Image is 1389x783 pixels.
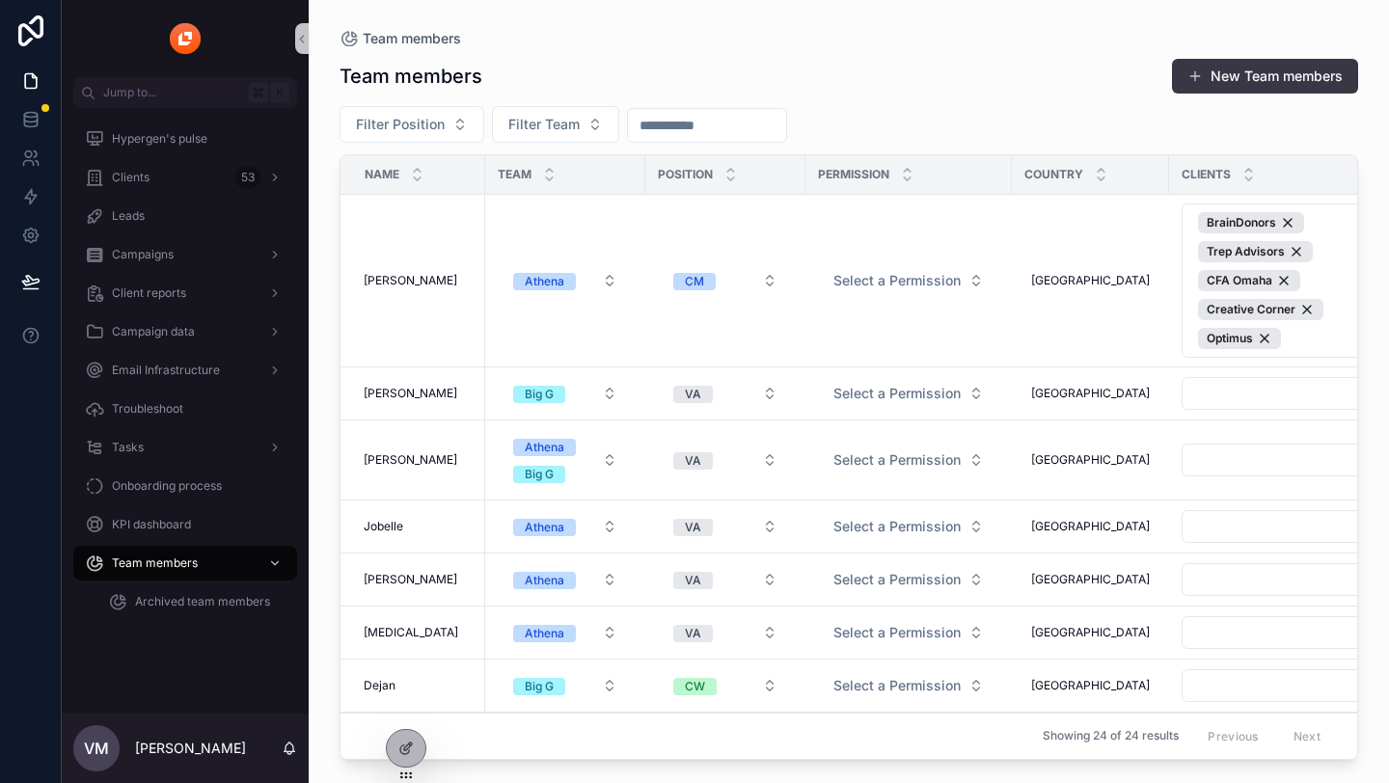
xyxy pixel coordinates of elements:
[364,519,403,534] span: Jobelle
[1198,299,1323,320] button: Unselect 103
[833,676,961,695] span: Select a Permission
[1031,273,1150,288] span: [GEOGRAPHIC_DATA]
[112,555,198,571] span: Team members
[833,450,961,470] span: Select a Permission
[1172,59,1358,94] button: New Team members
[673,271,716,290] button: Unselect CM
[1031,519,1150,534] span: [GEOGRAPHIC_DATA]
[833,384,961,403] span: Select a Permission
[525,386,554,403] div: Big G
[73,199,297,233] a: Leads
[673,450,713,470] button: Unselect VA
[525,625,564,642] div: Athena
[340,29,461,48] a: Team members
[103,85,241,100] span: Jump to...
[235,166,260,189] div: 53
[135,594,270,609] span: Archived team members
[112,247,174,262] span: Campaigns
[1198,328,1281,349] button: Unselect 52
[1207,331,1253,346] span: Optimus
[658,509,793,544] button: Select Button
[135,739,246,758] p: [PERSON_NAME]
[818,509,999,544] button: Select Button
[112,517,191,532] span: KPI dashboard
[272,85,287,100] span: K
[1043,729,1179,744] span: Showing 24 of 24 results
[818,615,999,650] button: Select Button
[498,615,633,650] button: Select Button
[513,437,576,456] button: Unselect ATHENA
[364,678,395,693] span: Dejan
[658,263,793,298] button: Select Button
[508,115,580,134] span: Filter Team
[658,615,793,650] button: Select Button
[513,384,565,403] button: Unselect BIG_G
[1031,386,1150,401] span: [GEOGRAPHIC_DATA]
[112,324,195,339] span: Campaign data
[73,160,297,195] a: Clients53
[685,519,701,536] div: VA
[658,167,713,182] span: Position
[525,439,564,456] div: Athena
[73,77,297,108] button: Jump to...K
[525,273,564,290] div: Athena
[658,668,793,703] button: Select Button
[1031,678,1150,693] span: [GEOGRAPHIC_DATA]
[364,273,457,288] span: [PERSON_NAME]
[1198,212,1304,233] button: Unselect 123
[525,678,554,695] div: Big G
[364,572,457,587] span: [PERSON_NAME]
[84,737,109,760] span: VM
[513,517,576,536] button: Unselect ATHENA
[1207,215,1276,230] span: BrainDonors
[73,276,297,310] a: Client reports
[498,562,633,597] button: Select Button
[364,625,458,640] span: [MEDICAL_DATA]
[73,507,297,542] a: KPI dashboard
[364,452,457,468] span: [PERSON_NAME]
[833,570,961,589] span: Select a Permission
[498,509,633,544] button: Select Button
[673,517,713,536] button: Unselect VA
[364,386,457,401] span: [PERSON_NAME]
[1182,167,1231,182] span: Clients
[658,443,793,477] button: Select Button
[685,678,705,695] div: CW
[513,623,576,642] button: Unselect ATHENA
[498,668,633,703] button: Select Button
[363,29,461,48] span: Team members
[112,285,186,301] span: Client reports
[685,452,701,470] div: VA
[73,237,297,272] a: Campaigns
[1198,241,1313,262] button: Unselect 121
[112,478,222,494] span: Onboarding process
[1031,625,1150,640] span: [GEOGRAPHIC_DATA]
[112,208,145,224] span: Leads
[833,517,961,536] span: Select a Permission
[62,108,309,644] div: scrollable content
[112,440,144,455] span: Tasks
[73,391,297,426] a: Troubleshoot
[673,384,713,403] button: Unselect VA
[658,376,793,411] button: Select Button
[1207,302,1295,317] span: Creative Corner
[73,353,297,388] a: Email Infrastructure
[818,167,889,182] span: Permission
[340,63,482,90] h1: Team members
[1198,270,1300,291] button: Unselect 113
[818,443,999,477] button: Select Button
[340,106,484,143] button: Select Button
[833,623,961,642] span: Select a Permission
[1031,572,1150,587] span: [GEOGRAPHIC_DATA]
[658,562,793,597] button: Select Button
[525,519,564,536] div: Athena
[685,572,701,589] div: VA
[1207,244,1285,259] span: Trep Advisors
[112,170,150,185] span: Clients
[673,676,717,695] button: Unselect CW
[1024,167,1083,182] span: Country
[685,386,701,403] div: VA
[498,429,633,491] button: Select Button
[112,401,183,417] span: Troubleshoot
